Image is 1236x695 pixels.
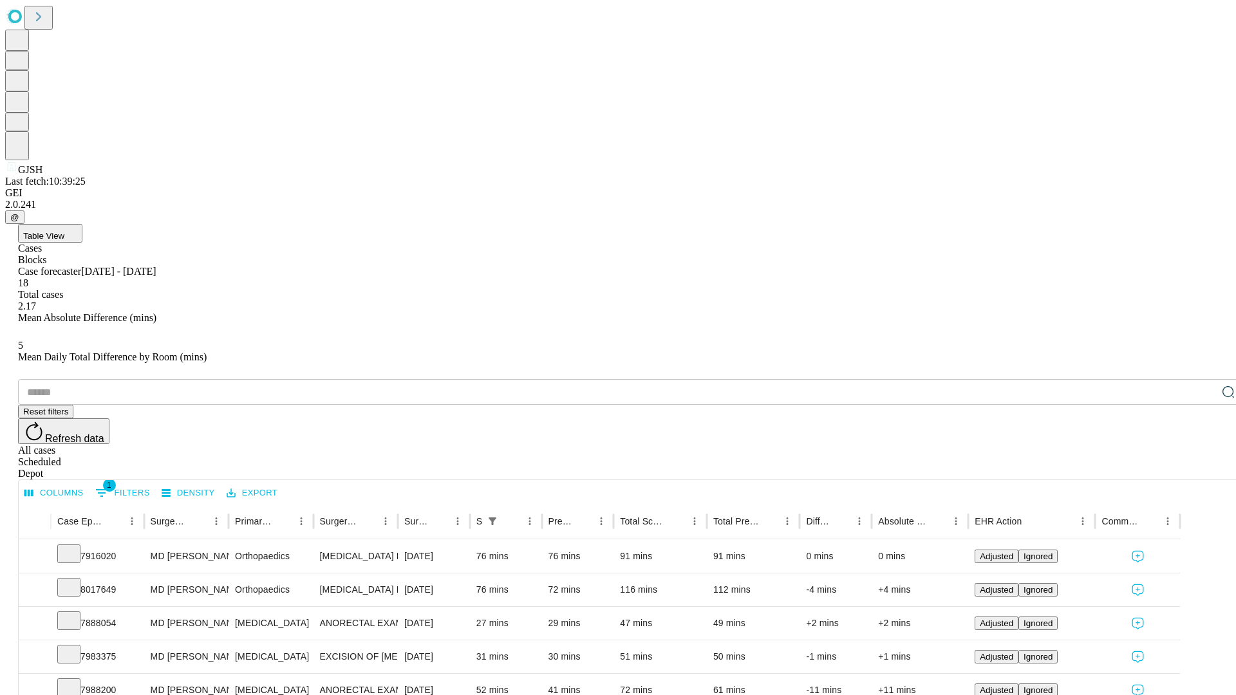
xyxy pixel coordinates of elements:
[5,176,86,187] span: Last fetch: 10:39:25
[713,607,794,640] div: 49 mins
[548,573,608,606] div: 72 mins
[235,640,306,673] div: [MEDICAL_DATA]
[620,540,700,573] div: 91 mins
[980,652,1013,662] span: Adjusted
[548,607,608,640] div: 29 mins
[1018,650,1058,663] button: Ignored
[476,573,536,606] div: 76 mins
[1074,512,1092,530] button: Menu
[404,516,429,526] div: Surgery Date
[92,483,153,503] button: Show filters
[151,516,188,526] div: Surgeon Name
[25,613,44,635] button: Expand
[57,640,138,673] div: 7983375
[25,546,44,568] button: Expand
[806,516,831,526] div: Difference
[18,301,36,311] span: 2.17
[975,616,1018,630] button: Adjusted
[878,516,928,526] div: Absolute Difference
[574,512,592,530] button: Sort
[1101,516,1139,526] div: Comments
[5,187,1231,199] div: GEI
[1024,685,1053,695] span: Ignored
[320,573,391,606] div: [MEDICAL_DATA] MEDIAL OR LATERAL MENISCECTOMY
[713,573,794,606] div: 112 mins
[5,210,24,224] button: @
[404,540,464,573] div: [DATE]
[476,607,536,640] div: 27 mins
[806,607,865,640] div: +2 mins
[503,512,521,530] button: Sort
[81,266,156,277] span: [DATE] - [DATE]
[18,405,73,418] button: Reset filters
[975,650,1018,663] button: Adjusted
[806,573,865,606] div: -4 mins
[1024,551,1053,561] span: Ignored
[57,516,104,526] div: Case Epic Id
[806,540,865,573] div: 0 mins
[18,289,63,300] span: Total cases
[483,512,501,530] div: 1 active filter
[207,512,225,530] button: Menu
[850,512,868,530] button: Menu
[377,512,395,530] button: Menu
[476,540,536,573] div: 76 mins
[235,573,306,606] div: Orthopaedics
[806,640,865,673] div: -1 mins
[274,512,292,530] button: Sort
[235,607,306,640] div: [MEDICAL_DATA]
[223,483,281,503] button: Export
[1023,512,1041,530] button: Sort
[620,573,700,606] div: 116 mins
[151,573,222,606] div: MD [PERSON_NAME] [PERSON_NAME]
[878,540,962,573] div: 0 mins
[1159,512,1177,530] button: Menu
[18,277,28,288] span: 18
[1018,616,1058,630] button: Ignored
[668,512,686,530] button: Sort
[103,479,116,492] span: 1
[713,516,760,526] div: Total Predicted Duration
[235,540,306,573] div: Orthopaedics
[476,640,536,673] div: 31 mins
[57,573,138,606] div: 8017649
[151,640,222,673] div: MD [PERSON_NAME] [PERSON_NAME] Md
[5,199,1231,210] div: 2.0.241
[23,407,68,416] span: Reset filters
[975,516,1022,526] div: EHR Action
[620,640,700,673] div: 51 mins
[449,512,467,530] button: Menu
[18,266,81,277] span: Case forecaster
[760,512,778,530] button: Sort
[878,607,962,640] div: +2 mins
[235,516,272,526] div: Primary Service
[320,540,391,573] div: [MEDICAL_DATA] MEDIAL OR LATERAL MENISCECTOMY
[1018,583,1058,597] button: Ignored
[620,607,700,640] div: 47 mins
[23,231,64,241] span: Table View
[45,433,104,444] span: Refresh data
[18,224,82,243] button: Table View
[548,540,608,573] div: 76 mins
[778,512,796,530] button: Menu
[320,640,391,673] div: EXCISION OF [MEDICAL_DATA] SIMPLE
[548,516,574,526] div: Predicted In Room Duration
[57,607,138,640] div: 7888054
[18,164,42,175] span: GJSH
[57,540,138,573] div: 7916020
[1024,585,1053,595] span: Ignored
[878,640,962,673] div: +1 mins
[21,483,87,503] button: Select columns
[980,551,1013,561] span: Adjusted
[404,573,464,606] div: [DATE]
[975,583,1018,597] button: Adjusted
[292,512,310,530] button: Menu
[320,607,391,640] div: ANORECTAL EXAM UNDER ANESTHESIA
[18,312,156,323] span: Mean Absolute Difference (mins)
[10,212,19,222] span: @
[151,607,222,640] div: MD [PERSON_NAME] [PERSON_NAME] Md
[1024,618,1053,628] span: Ignored
[713,540,794,573] div: 91 mins
[1141,512,1159,530] button: Sort
[151,540,222,573] div: MD [PERSON_NAME] [PERSON_NAME]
